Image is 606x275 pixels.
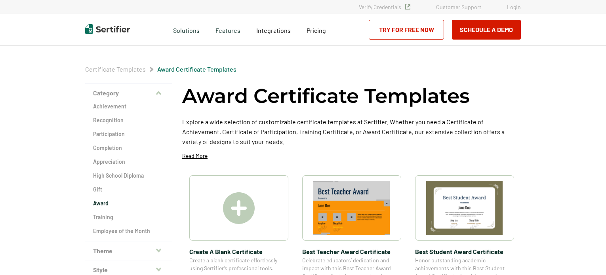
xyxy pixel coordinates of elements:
[85,83,172,102] button: Category
[173,25,200,34] span: Solutions
[189,256,288,272] span: Create a blank certificate effortlessly using Sertifier’s professional tools.
[426,181,503,235] img: Best Student Award Certificate​
[85,24,130,34] img: Sertifier | Digital Credentialing Platform
[85,65,146,73] a: Certificate Templates
[189,247,288,256] span: Create A Blank Certificate
[93,227,164,235] a: Employee of the Month
[405,4,410,9] img: Verified
[313,181,390,235] img: Best Teacher Award Certificate​
[256,27,291,34] span: Integrations
[256,25,291,34] a: Integrations
[436,4,481,10] a: Customer Support
[93,144,164,152] a: Completion
[85,102,172,241] div: Category
[307,25,326,34] a: Pricing
[302,247,401,256] span: Best Teacher Award Certificate​
[93,199,164,207] a: Award
[369,20,444,40] a: Try for Free Now
[182,83,470,109] h1: Award Certificate Templates
[93,116,164,124] a: Recognition
[223,192,255,224] img: Create A Blank Certificate
[93,172,164,180] a: High School Diploma
[307,27,326,34] span: Pricing
[93,158,164,166] a: Appreciation
[507,4,521,10] a: Login
[93,102,164,110] a: Achievement
[85,65,236,73] div: Breadcrumb
[85,241,172,260] button: Theme
[359,4,410,10] a: Verify Credentials
[93,130,164,138] a: Participation
[93,186,164,193] a: Gift
[157,65,236,73] a: Award Certificate Templates
[93,213,164,221] a: Training
[182,117,521,146] p: Explore a wide selection of customizable certificate templates at Sertifier. Whether you need a C...
[415,247,514,256] span: Best Student Award Certificate​
[182,152,208,160] p: Read More
[215,25,240,34] span: Features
